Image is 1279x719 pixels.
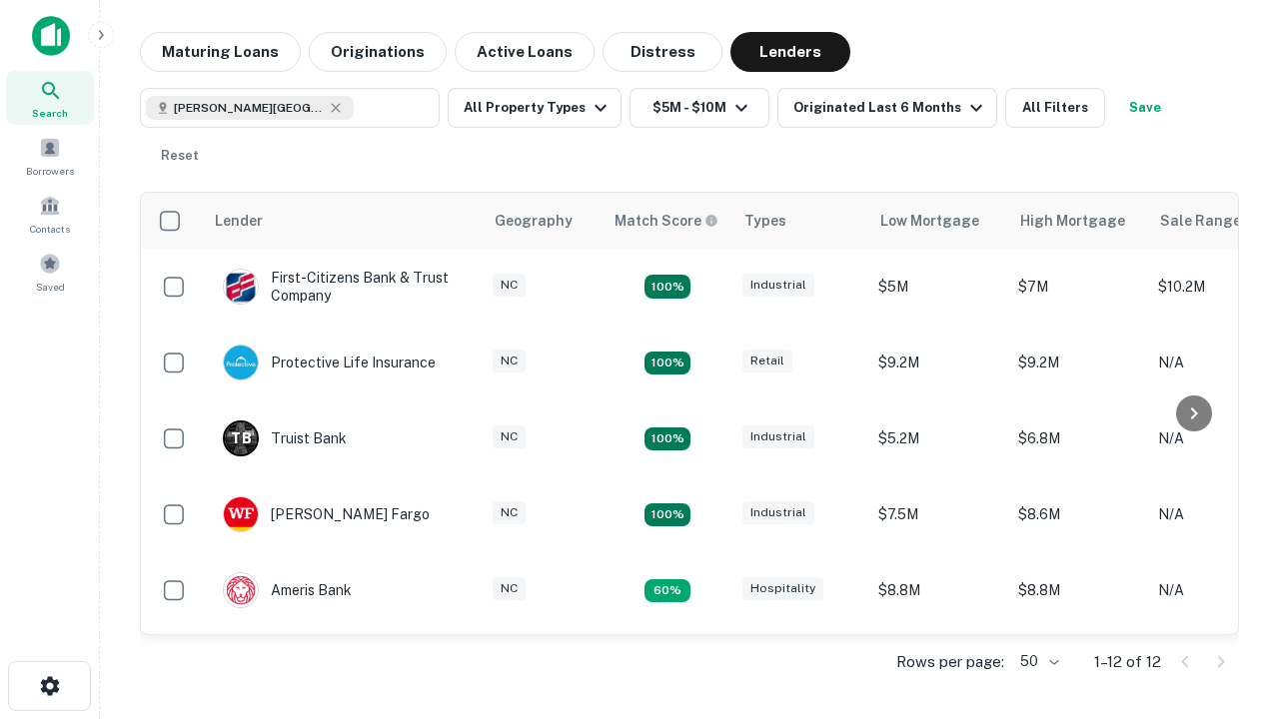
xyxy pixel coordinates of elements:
[868,628,1008,704] td: $9.2M
[742,274,814,297] div: Industrial
[603,193,732,249] th: Capitalize uses an advanced AI algorithm to match your search with the best lender. The match sco...
[868,249,1008,325] td: $5M
[1020,209,1125,233] div: High Mortgage
[1008,628,1148,704] td: $9.2M
[1008,400,1148,476] td: $6.8M
[1179,559,1279,655] iframe: Chat Widget
[868,193,1008,249] th: Low Mortgage
[495,209,573,233] div: Geography
[742,577,823,600] div: Hospitality
[777,88,997,128] button: Originated Last 6 Months
[1005,88,1105,128] button: All Filters
[223,345,436,380] div: Protective Life Insurance
[793,96,988,120] div: Originated Last 6 Months
[744,209,786,233] div: Types
[224,270,258,304] img: picture
[868,552,1008,628] td: $8.8M
[630,88,769,128] button: $5M - $10M
[223,572,352,608] div: Ameris Bank
[896,650,1004,674] p: Rows per page:
[493,501,526,524] div: NC
[868,325,1008,400] td: $9.2M
[732,193,868,249] th: Types
[615,210,718,232] div: Capitalize uses an advanced AI algorithm to match your search with the best lender. The match sco...
[644,579,690,603] div: Matching Properties: 1, hasApolloMatch: undefined
[26,163,74,179] span: Borrowers
[1094,650,1161,674] p: 1–12 of 12
[730,32,850,72] button: Lenders
[30,221,70,237] span: Contacts
[148,136,212,176] button: Reset
[223,496,430,532] div: [PERSON_NAME] Fargo
[1008,552,1148,628] td: $8.8M
[6,71,94,125] a: Search
[1113,88,1177,128] button: Save your search to get updates of matches that match your search criteria.
[742,425,814,448] div: Industrial
[483,193,603,249] th: Geography
[1008,249,1148,325] td: $7M
[644,503,690,527] div: Matching Properties: 2, hasApolloMatch: undefined
[1160,209,1241,233] div: Sale Range
[203,193,483,249] th: Lender
[644,427,690,451] div: Matching Properties: 3, hasApolloMatch: undefined
[493,577,526,600] div: NC
[868,400,1008,476] td: $5.2M
[742,501,814,524] div: Industrial
[1008,193,1148,249] th: High Mortgage
[223,269,463,305] div: First-citizens Bank & Trust Company
[231,428,251,449] p: T B
[224,497,258,531] img: picture
[448,88,622,128] button: All Property Types
[603,32,722,72] button: Distress
[6,187,94,241] a: Contacts
[36,279,65,295] span: Saved
[223,420,347,456] div: Truist Bank
[1008,325,1148,400] td: $9.2M
[6,129,94,183] a: Borrowers
[224,573,258,607] img: picture
[1008,476,1148,552] td: $8.6M
[6,245,94,299] a: Saved
[455,32,595,72] button: Active Loans
[215,209,263,233] div: Lender
[32,16,70,56] img: capitalize-icon.png
[880,209,979,233] div: Low Mortgage
[493,425,526,448] div: NC
[224,346,258,379] img: picture
[309,32,447,72] button: Originations
[742,350,792,372] div: Retail
[174,99,324,117] span: [PERSON_NAME][GEOGRAPHIC_DATA], [GEOGRAPHIC_DATA]
[615,210,714,232] h6: Match Score
[644,352,690,375] div: Matching Properties: 2, hasApolloMatch: undefined
[493,274,526,297] div: NC
[1012,647,1062,676] div: 50
[140,32,301,72] button: Maturing Loans
[32,105,68,121] span: Search
[644,275,690,299] div: Matching Properties: 2, hasApolloMatch: undefined
[493,350,526,372] div: NC
[868,476,1008,552] td: $7.5M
